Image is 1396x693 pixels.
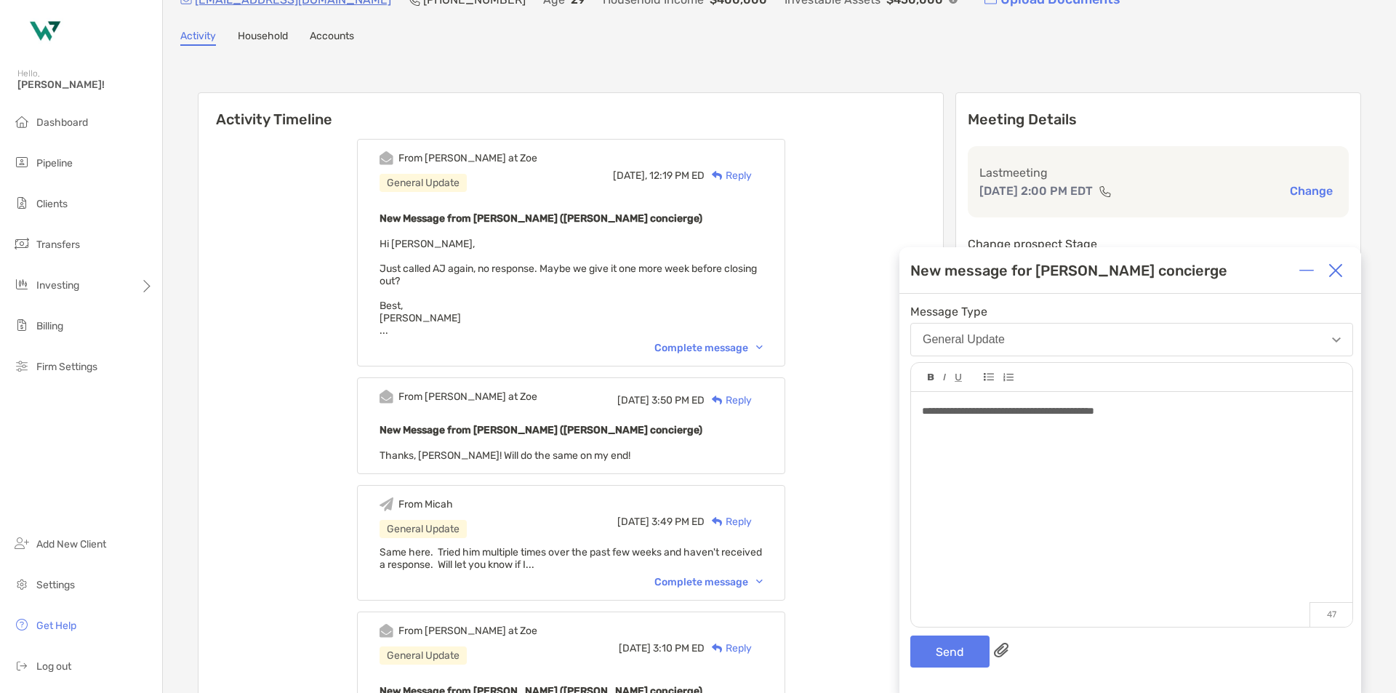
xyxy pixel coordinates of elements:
img: firm-settings icon [13,357,31,374]
img: Editor control icon [1003,373,1014,382]
div: From [PERSON_NAME] at Zoe [398,390,537,403]
img: get-help icon [13,616,31,633]
img: communication type [1099,185,1112,197]
img: paperclip attachments [994,643,1008,657]
img: Editor control icon [928,374,934,381]
img: Reply icon [712,517,723,526]
button: General Update [910,323,1353,356]
div: Complete message [654,342,763,354]
p: [DATE] 2:00 PM EDT [979,182,1093,200]
img: Event icon [380,497,393,511]
a: Household [238,30,288,46]
img: settings icon [13,575,31,593]
div: From Micah [398,498,453,510]
span: 12:19 PM ED [649,169,705,182]
img: Reply icon [712,396,723,405]
div: Reply [705,393,752,408]
span: Pipeline [36,157,73,169]
div: General Update [380,646,467,665]
div: From [PERSON_NAME] at Zoe [398,152,537,164]
img: Editor control icon [984,373,994,381]
span: Investing [36,279,79,292]
img: Zoe Logo [17,6,70,58]
span: Hi [PERSON_NAME], Just called AJ again, no response. Maybe we give it one more week before closin... [380,238,757,337]
img: Event icon [380,624,393,638]
img: billing icon [13,316,31,334]
b: New Message from [PERSON_NAME] ([PERSON_NAME] concierge) [380,424,702,436]
img: Editor control icon [943,374,946,381]
span: Transfers [36,239,80,251]
img: Event icon [380,151,393,165]
img: Reply icon [712,644,723,653]
a: Activity [180,30,216,46]
span: Billing [36,320,63,332]
span: 3:49 PM ED [651,516,705,528]
button: Send [910,636,990,668]
div: From [PERSON_NAME] at Zoe [398,625,537,637]
p: Meeting Details [968,111,1349,129]
span: [DATE], [613,169,647,182]
p: 47 [1309,602,1352,627]
img: pipeline icon [13,153,31,171]
span: 3:50 PM ED [651,394,705,406]
span: [PERSON_NAME]! [17,79,153,91]
span: Thanks, [PERSON_NAME]! Will do the same on my end! [380,449,630,462]
span: Log out [36,660,71,673]
div: Complete message [654,576,763,588]
img: Expand or collapse [1299,263,1314,278]
a: Accounts [310,30,354,46]
div: General Update [923,333,1005,346]
img: transfers icon [13,235,31,252]
span: [DATE] [619,642,651,654]
img: dashboard icon [13,113,31,130]
div: New message for [PERSON_NAME] concierge [910,262,1227,279]
span: Settings [36,579,75,591]
span: [DATE] [617,394,649,406]
img: Chevron icon [756,580,763,584]
div: General Update [380,520,467,538]
h6: Activity Timeline [198,93,943,128]
div: Reply [705,641,752,656]
span: Same here. Tried him multiple times over the past few weeks and haven't received a response. Will... [380,546,762,571]
img: clients icon [13,194,31,212]
div: Reply [705,514,752,529]
span: Message Type [910,305,1353,319]
span: Get Help [36,620,76,632]
img: logout icon [13,657,31,674]
span: Dashboard [36,116,88,129]
img: investing icon [13,276,31,293]
img: Close [1328,263,1343,278]
img: Editor control icon [955,374,962,382]
div: General Update [380,174,467,192]
img: Chevron icon [756,345,763,350]
div: Reply [705,168,752,183]
span: Add New Client [36,538,106,550]
span: [DATE] [617,516,649,528]
img: Reply icon [712,171,723,180]
p: Change prospect Stage [968,235,1349,253]
p: Last meeting [979,164,1337,182]
img: Open dropdown arrow [1332,337,1341,343]
img: Event icon [380,390,393,404]
img: add_new_client icon [13,534,31,552]
span: Firm Settings [36,361,97,373]
span: 3:10 PM ED [653,642,705,654]
button: Change [1285,183,1337,199]
b: New Message from [PERSON_NAME] ([PERSON_NAME] concierge) [380,212,702,225]
span: Clients [36,198,68,210]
